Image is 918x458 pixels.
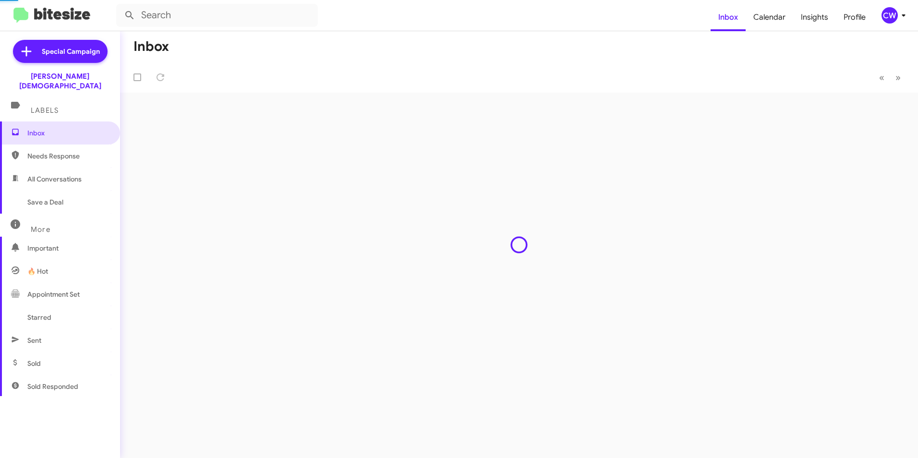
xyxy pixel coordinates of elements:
a: Calendar [746,3,793,31]
h1: Inbox [133,39,169,54]
span: Sold [27,359,41,368]
span: All Conversations [27,174,82,184]
span: Starred [27,313,51,322]
div: CW [882,7,898,24]
button: Next [890,68,906,87]
nav: Page navigation example [874,68,906,87]
span: « [879,72,884,84]
span: Save a Deal [27,197,63,207]
span: Labels [31,106,59,115]
span: Important [27,243,109,253]
span: Sold Responded [27,382,78,391]
span: Sent [27,336,41,345]
span: 🔥 Hot [27,266,48,276]
a: Profile [836,3,873,31]
input: Search [116,4,318,27]
a: Special Campaign [13,40,108,63]
span: » [895,72,901,84]
span: Needs Response [27,151,109,161]
span: Appointment Set [27,289,80,299]
span: Inbox [27,128,109,138]
a: Insights [793,3,836,31]
span: Special Campaign [42,47,100,56]
a: Inbox [711,3,746,31]
button: CW [873,7,907,24]
button: Previous [873,68,890,87]
span: More [31,225,50,234]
